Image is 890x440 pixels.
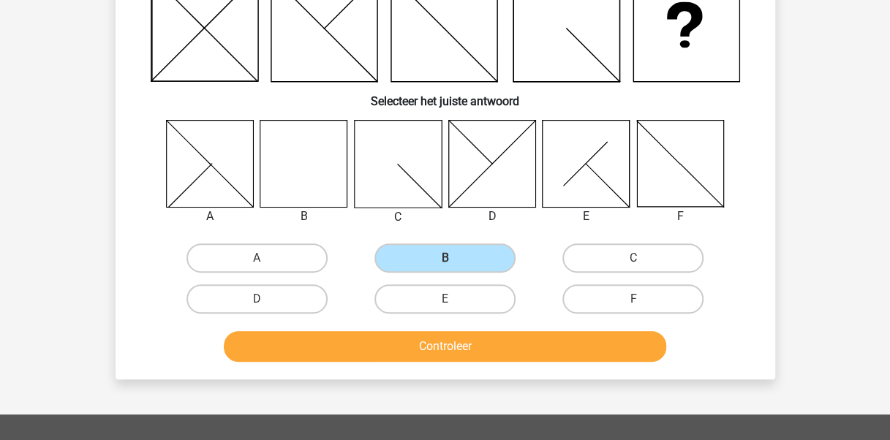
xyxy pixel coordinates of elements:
[155,208,265,225] div: A
[562,243,704,273] label: C
[139,83,752,108] h6: Selecteer het juiste antwoord
[374,284,516,314] label: E
[625,208,736,225] div: F
[562,284,704,314] label: F
[249,208,359,225] div: B
[224,331,666,362] button: Controleer
[374,243,516,273] label: B
[531,208,641,225] div: E
[343,208,453,226] div: C
[186,284,328,314] label: D
[186,243,328,273] label: A
[437,208,548,225] div: D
